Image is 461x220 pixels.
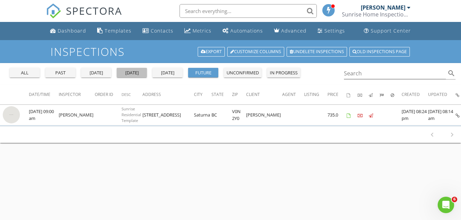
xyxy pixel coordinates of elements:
[58,27,86,34] div: Dashboard
[287,47,347,57] a: Undelete inspections
[361,25,414,37] a: Support Center
[224,68,262,77] button: unconfirmed
[402,91,420,97] span: Created
[428,105,456,125] td: [DATE] 08:14 am
[347,85,358,104] th: Agreements signed: Not sorted.
[211,105,232,125] td: BC
[182,25,214,37] a: Metrics
[29,91,50,97] span: Date/Time
[327,85,347,104] th: Price: Not sorted.
[198,47,225,57] a: Export
[327,91,338,97] span: Price
[342,11,411,18] div: Sunrise Home Inspections Ltd.
[282,85,304,104] th: Agent: Not sorted.
[119,70,144,76] div: [DATE]
[246,85,282,104] th: Client: Not sorted.
[315,25,348,37] a: Settings
[402,105,428,125] td: [DATE] 08:24 pm
[142,91,161,97] span: Address
[95,85,122,104] th: Order ID: Not sorted.
[452,197,457,202] span: 6
[349,47,410,57] a: Old inspections page
[232,91,238,97] span: Zip
[194,105,211,125] td: Saturna
[220,25,266,37] a: Automations (Basic)
[369,85,380,104] th: Published: Not sorted.
[59,105,95,125] td: [PERSON_NAME]
[66,3,122,18] span: SPECTORA
[45,68,76,77] button: past
[12,70,37,76] div: all
[271,25,309,37] a: Advanced
[46,3,61,19] img: The Best Home Inspection Software - Spectora
[191,70,216,76] div: future
[46,9,122,24] a: SPECTORA
[142,105,194,125] td: [STREET_ADDRESS]
[304,85,327,104] th: Listing: Not sorted.
[304,91,319,97] span: Listing
[122,92,131,97] span: Desc
[358,85,369,104] th: Paid: Not sorted.
[428,85,456,104] th: Updated: Not sorted.
[371,27,411,34] div: Support Center
[48,70,73,76] div: past
[267,68,300,77] button: in progress
[324,27,345,34] div: Settings
[140,25,176,37] a: Contacts
[344,68,446,79] input: Search
[281,27,307,34] div: Advanced
[428,91,447,97] span: Updated
[47,25,89,37] a: Dashboard
[151,27,173,34] div: Contacts
[327,105,347,125] td: 735.0
[246,105,282,125] td: [PERSON_NAME]
[59,91,81,97] span: Inspector
[10,68,40,77] button: all
[122,85,142,104] th: Desc: Not sorted.
[211,85,232,104] th: State: Not sorted.
[94,25,134,37] a: Templates
[117,68,147,77] button: [DATE]
[152,68,183,77] button: [DATE]
[282,91,296,97] span: Agent
[270,70,298,76] div: in progress
[232,105,246,125] td: V0N 2Y0
[29,105,59,125] td: [DATE] 09:00 am
[227,47,284,57] a: Customize Columns
[211,91,224,97] span: State
[188,68,218,77] button: future
[59,85,95,104] th: Inspector: Not sorted.
[155,70,180,76] div: [DATE]
[3,106,20,123] img: streetview
[95,91,113,97] span: Order ID
[81,68,111,77] button: [DATE]
[180,4,317,18] input: Search everything...
[194,85,211,104] th: City: Not sorted.
[50,46,411,58] h1: Inspections
[402,85,428,104] th: Created: Not sorted.
[84,70,108,76] div: [DATE]
[142,85,194,104] th: Address: Not sorted.
[232,85,246,104] th: Zip: Not sorted.
[29,85,59,104] th: Date/Time: Not sorted.
[361,4,405,11] div: [PERSON_NAME]
[193,27,211,34] div: Metrics
[380,85,391,104] th: Submitted: Not sorted.
[447,69,456,77] i: search
[122,106,141,123] span: Sunrise Residential Template
[105,27,131,34] div: Templates
[438,197,454,213] iframe: Intercom live chat
[227,70,259,76] div: unconfirmed
[391,85,402,104] th: Canceled: Not sorted.
[194,91,203,97] span: City
[246,91,260,97] span: Client
[230,27,263,34] div: Automations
